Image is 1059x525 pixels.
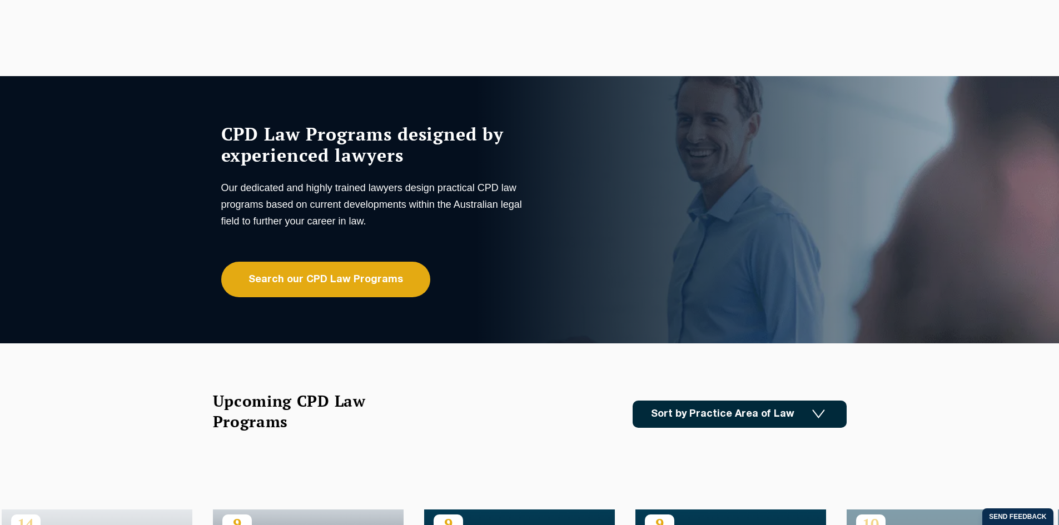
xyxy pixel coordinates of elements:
a: Sort by Practice Area of Law [633,401,847,428]
img: Icon [812,409,825,419]
p: Our dedicated and highly trained lawyers design practical CPD law programs based on current devel... [221,179,527,229]
h2: Upcoming CPD Law Programs [213,391,394,432]
h1: CPD Law Programs designed by experienced lawyers [221,123,527,166]
a: Search our CPD Law Programs [221,262,430,297]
